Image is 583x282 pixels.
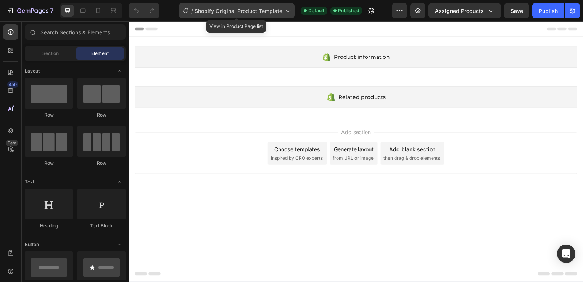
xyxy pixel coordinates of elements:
[428,3,501,18] button: Assigned Products
[211,108,247,116] span: Add section
[129,3,159,18] div: Undo/Redo
[50,6,53,15] p: 7
[25,112,73,118] div: Row
[532,3,564,18] button: Publish
[263,125,309,133] div: Add blank section
[207,125,247,133] div: Generate layout
[25,241,39,248] span: Button
[113,65,126,77] span: Toggle open
[42,50,59,57] span: Section
[25,68,40,75] span: Layout
[25,160,73,167] div: Row
[6,140,18,146] div: Beta
[25,24,126,40] input: Search Sections & Elements
[504,3,529,18] button: Save
[7,81,18,88] div: 450
[147,125,193,133] div: Choose templates
[207,31,263,41] span: Product information
[77,112,126,118] div: Row
[195,7,282,15] span: Shopify Original Product Template
[113,238,126,251] span: Toggle open
[206,135,246,141] span: from URL or image
[539,7,558,15] div: Publish
[25,222,73,229] div: Heading
[77,222,126,229] div: Text Block
[308,7,324,14] span: Default
[338,7,359,14] span: Published
[511,8,523,14] span: Save
[557,245,575,263] div: Open Intercom Messenger
[143,135,195,141] span: inspired by CRO experts
[25,178,34,185] span: Text
[257,135,314,141] span: then drag & drop elements
[3,3,57,18] button: 7
[435,7,484,15] span: Assigned Products
[211,72,259,81] span: Related products
[129,21,583,282] iframe: Design area
[77,160,126,167] div: Row
[113,176,126,188] span: Toggle open
[91,50,109,57] span: Element
[191,7,193,15] span: /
